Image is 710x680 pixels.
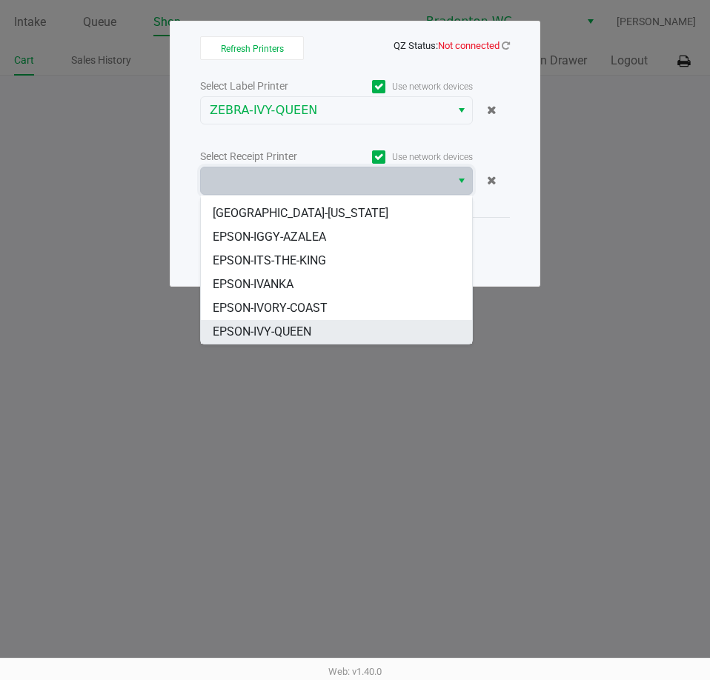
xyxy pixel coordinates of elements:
span: QZ Status: [394,40,510,51]
button: Select [451,167,472,194]
span: EPSON-ITS-THE-KING [213,252,326,270]
span: EPSON-IGGY-AZALEA [213,228,326,246]
label: Use network devices [336,80,473,93]
span: EPSON-IVY-QUEEN [213,323,311,341]
span: Refresh Printers [221,44,284,54]
label: Use network devices [336,150,473,164]
span: Not connected [438,40,500,51]
button: Select [451,97,472,124]
button: Refresh Printers [200,36,304,60]
span: ZEBRA-IVY-QUEEN [210,101,442,119]
div: Select Receipt Printer [200,149,336,164]
div: Select Label Printer [200,79,336,94]
span: Web: v1.40.0 [328,666,382,677]
span: [GEOGRAPHIC_DATA]-[US_STATE] [213,204,388,222]
span: EPSON-IVANKA [213,276,293,293]
span: EPSON-IVORY-COAST [213,299,328,317]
